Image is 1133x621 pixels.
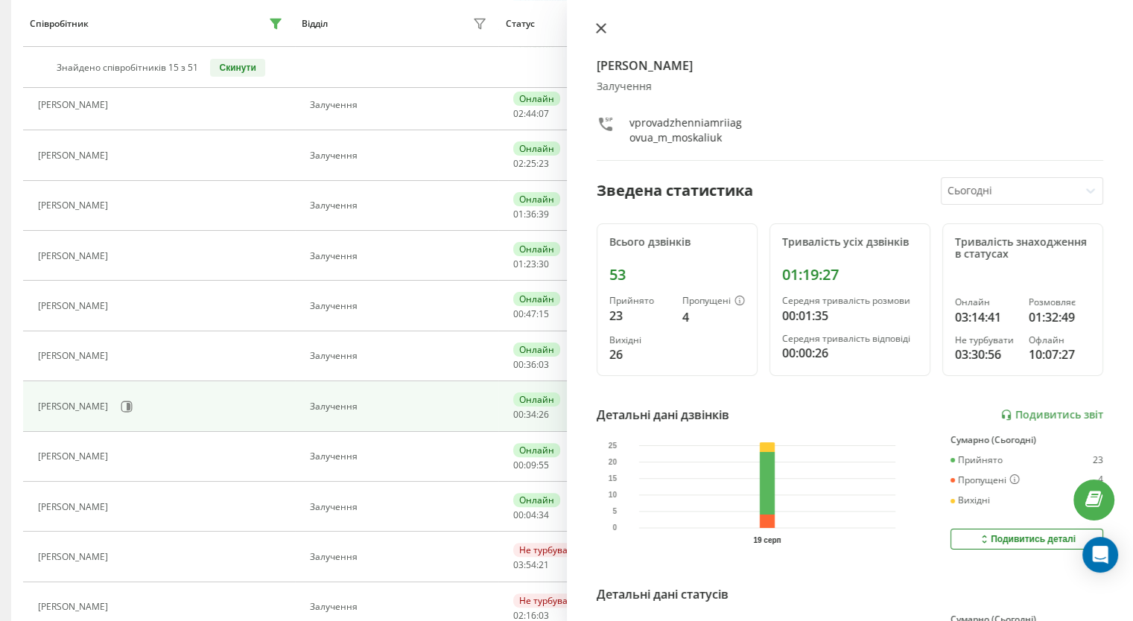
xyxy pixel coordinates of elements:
[310,602,491,612] div: Залучення
[310,251,491,261] div: Залучення
[513,459,524,471] span: 00
[513,258,524,270] span: 01
[782,266,918,284] div: 01:19:27
[612,523,617,532] text: 0
[513,358,524,371] span: 00
[513,611,549,621] div: : :
[302,19,328,29] div: Відділ
[539,358,549,371] span: 03
[526,107,536,120] span: 44
[539,308,549,320] span: 15
[38,401,112,412] div: [PERSON_NAME]
[513,209,549,220] div: : :
[513,208,524,220] span: 01
[608,474,617,483] text: 15
[513,192,560,206] div: Онлайн
[513,107,524,120] span: 02
[513,408,524,421] span: 00
[682,308,745,326] div: 4
[310,301,491,311] div: Залучення
[38,100,112,110] div: [PERSON_NAME]
[609,307,670,325] div: 23
[526,258,536,270] span: 23
[955,308,1017,326] div: 03:14:41
[955,345,1017,363] div: 03:30:56
[955,236,1091,261] div: Тривалість знаходження в статусах
[753,536,781,544] text: 19 серп
[38,301,112,311] div: [PERSON_NAME]
[539,558,549,571] span: 21
[513,443,560,457] div: Онлайн
[629,115,746,145] div: vprovadzhenniamriiagovua_m_moskaliuk
[310,200,491,211] div: Залучення
[513,92,560,106] div: Онлайн
[782,307,918,325] div: 00:01:35
[682,296,745,308] div: Пропущені
[608,458,617,466] text: 20
[310,100,491,110] div: Залучення
[526,208,536,220] span: 36
[950,474,1020,486] div: Пропущені
[38,251,112,261] div: [PERSON_NAME]
[513,460,549,471] div: : :
[506,19,535,29] div: Статус
[950,529,1103,550] button: Подивитись деталі
[950,495,990,506] div: Вихідні
[539,509,549,521] span: 34
[513,509,524,521] span: 00
[513,560,549,570] div: : :
[539,208,549,220] span: 39
[526,157,536,170] span: 25
[513,259,549,270] div: : :
[609,266,745,284] div: 53
[513,242,560,256] div: Онлайн
[38,552,112,562] div: [PERSON_NAME]
[513,360,549,370] div: : :
[310,401,491,412] div: Залучення
[513,159,549,169] div: : :
[38,351,112,361] div: [PERSON_NAME]
[513,493,560,507] div: Онлайн
[30,19,89,29] div: Співробітник
[310,502,491,512] div: Залучення
[1029,335,1091,345] div: Офлайн
[950,455,1003,465] div: Прийнято
[526,308,536,320] span: 47
[526,509,536,521] span: 04
[310,150,491,161] div: Залучення
[782,236,918,249] div: Тривалість усіх дзвінків
[210,59,264,77] button: Скинути
[539,157,549,170] span: 23
[955,335,1017,345] div: Не турбувати
[526,558,536,571] span: 54
[612,507,617,515] text: 5
[782,344,918,362] div: 00:00:26
[513,558,524,571] span: 03
[513,292,560,306] div: Онлайн
[513,308,524,320] span: 00
[513,343,560,357] div: Онлайн
[597,80,1104,93] div: Залучення
[1000,409,1103,421] a: Подивитись звіт
[38,200,112,211] div: [PERSON_NAME]
[513,593,584,608] div: Не турбувати
[539,459,549,471] span: 55
[609,345,670,363] div: 26
[310,351,491,361] div: Залучення
[526,358,536,371] span: 36
[608,442,617,450] text: 25
[38,602,112,612] div: [PERSON_NAME]
[526,459,536,471] span: 09
[608,491,617,499] text: 10
[609,296,670,306] div: Прийнято
[609,236,745,249] div: Всього дзвінків
[597,406,729,424] div: Детальні дані дзвінків
[1098,474,1103,486] div: 4
[1029,345,1091,363] div: 10:07:27
[609,335,670,345] div: Вихідні
[978,533,1076,545] div: Подивитись деталі
[1029,297,1091,308] div: Розмовляє
[513,157,524,170] span: 02
[539,408,549,421] span: 26
[513,141,560,156] div: Онлайн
